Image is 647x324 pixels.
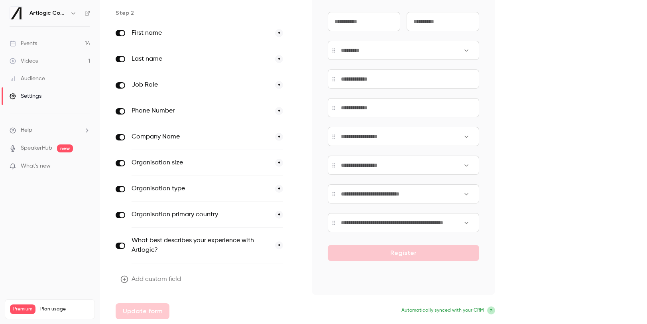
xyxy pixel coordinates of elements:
[132,158,269,168] label: Organisation size
[10,75,45,83] div: Audience
[132,28,269,38] label: First name
[21,126,32,134] span: Help
[132,184,269,194] label: Organisation type
[21,144,52,152] a: SpeakerHub
[132,106,269,116] label: Phone Number
[40,306,90,312] span: Plan usage
[10,7,23,20] img: Artlogic Connect 2025
[132,236,269,255] label: What best describes your experience with Artlogic?
[116,9,299,17] p: Step 2
[132,132,269,142] label: Company Name
[10,126,90,134] li: help-dropdown-opener
[10,57,38,65] div: Videos
[10,304,35,314] span: Premium
[132,54,269,64] label: Last name
[57,144,73,152] span: new
[401,307,484,314] span: Automatically synced with your CRM
[132,210,269,219] label: Organisation primary country
[29,9,67,17] h6: Artlogic Connect 2025
[10,92,41,100] div: Settings
[10,40,37,47] div: Events
[132,80,269,90] label: Job Role
[21,162,51,170] span: What's new
[81,163,90,170] iframe: Noticeable Trigger
[116,271,187,287] button: Add custom field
